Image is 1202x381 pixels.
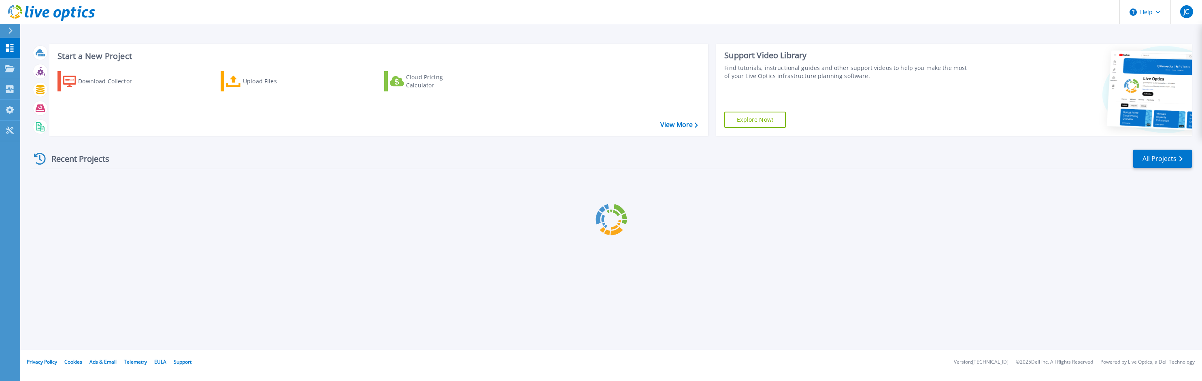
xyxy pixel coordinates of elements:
a: EULA [154,358,166,365]
a: All Projects [1133,150,1192,168]
li: © 2025 Dell Inc. All Rights Reserved [1016,360,1093,365]
span: JC [1183,8,1189,15]
div: Download Collector [78,73,143,89]
a: View More [660,121,698,129]
li: Version: [TECHNICAL_ID] [954,360,1008,365]
a: Download Collector [57,71,148,91]
div: Recent Projects [31,149,120,169]
div: Cloud Pricing Calculator [406,73,471,89]
a: Support [174,358,191,365]
div: Upload Files [243,73,308,89]
li: Powered by Live Optics, a Dell Technology [1100,360,1195,365]
a: Explore Now! [724,112,786,128]
h3: Start a New Project [57,52,698,61]
a: Privacy Policy [27,358,57,365]
a: Ads & Email [89,358,117,365]
a: Upload Files [221,71,311,91]
div: Find tutorials, instructional guides and other support videos to help you make the most of your L... [724,64,972,80]
a: Cloud Pricing Calculator [384,71,474,91]
a: Cookies [64,358,82,365]
a: Telemetry [124,358,147,365]
div: Support Video Library [724,50,972,61]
